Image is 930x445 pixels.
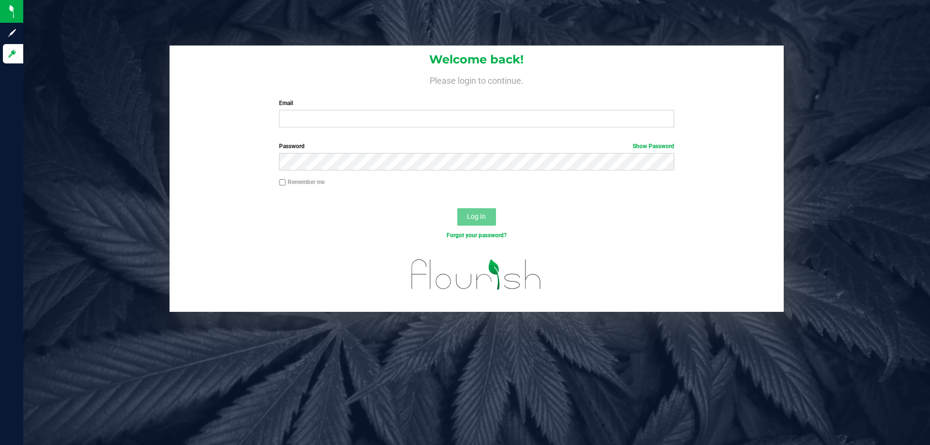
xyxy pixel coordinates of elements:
[457,208,496,226] button: Log In
[7,28,17,38] inline-svg: Sign up
[633,143,674,150] a: Show Password
[7,49,17,59] inline-svg: Log in
[279,143,305,150] span: Password
[447,232,507,239] a: Forgot your password?
[170,74,784,85] h4: Please login to continue.
[279,179,286,186] input: Remember me
[467,213,486,220] span: Log In
[400,250,553,299] img: flourish_logo.svg
[279,178,325,186] label: Remember me
[170,53,784,66] h1: Welcome back!
[279,99,674,107] label: Email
